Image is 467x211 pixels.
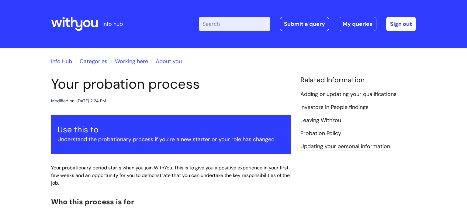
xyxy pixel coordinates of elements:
input: Search [199,17,270,31]
span: Who this process is for [51,197,134,206]
a: Sign out [386,17,416,31]
a: Info Hub [51,58,72,65]
a: Updating your personal information [300,143,390,151]
a: Submit a query [280,17,329,31]
div: | - [199,17,416,31]
p: info hub [102,19,123,29]
a: Probation Policy [300,130,341,138]
li: Solution home [74,56,107,66]
h3: Use this to [57,125,285,134]
a: Investors in People findings [300,104,368,111]
a: Working here [115,58,148,65]
a: My queries [339,17,376,31]
h1: Your probation process [51,76,291,92]
span: Your probationary period starts when you join WithYou. This is to give you a positive experience ... [51,165,290,186]
li: About you [150,56,182,66]
a: About you [156,58,182,65]
a: Adding or updating your qualifications [300,90,396,98]
p: Understand the probationary process if you’re a new starter or your role has changed. [57,134,285,144]
a: Leaving WithYou [300,117,341,124]
li: Working here [109,56,148,66]
a: Categories [80,58,107,65]
div: Modified on: [DATE] 2:24 PM [51,97,106,105]
h4: Related Information [300,76,416,84]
